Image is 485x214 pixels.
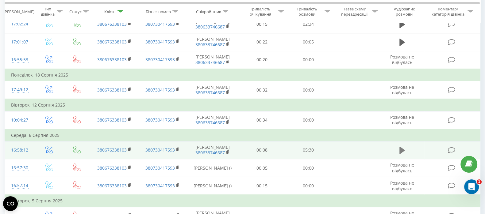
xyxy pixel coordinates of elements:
a: 380730417593 [145,87,175,93]
span: Розмова не відбулась [390,180,414,191]
td: 00:20 [239,51,285,69]
td: 00:05 [285,33,331,51]
a: 380730417593 [145,57,175,62]
div: Тип дзвінка [40,6,56,17]
div: Назва схеми переадресації [338,6,371,17]
td: 00:34 [239,111,285,129]
div: Коментар/категорія дзвінка [430,6,466,17]
td: 00:00 [285,159,331,177]
div: Тривалість розмови [291,6,323,17]
td: 00:00 [285,51,331,69]
td: [PERSON_NAME] [187,51,239,69]
a: 380676338103 [97,183,127,189]
td: Вівторок, 5 Серпня 2025 [5,195,480,207]
td: 02:34 [285,15,331,33]
td: [PERSON_NAME] [187,141,239,159]
div: Клієнт [104,9,116,14]
a: 380633746687 [195,150,225,156]
a: 380730417593 [145,165,175,171]
td: 00:00 [285,177,331,195]
span: Розмова не відбулась [390,84,414,96]
td: 00:15 [239,15,285,33]
div: Аудіозапис розмови [385,6,423,17]
div: 16:55:53 [11,54,28,66]
div: Бізнес номер [146,9,171,14]
div: 17:02:24 [11,18,28,30]
td: 00:08 [239,141,285,159]
div: 17:49:12 [11,84,28,96]
td: 00:15 [239,177,285,195]
span: Розмова не відбулась [390,162,414,173]
div: Тривалість очікування [244,6,276,17]
td: 00:22 [239,33,285,51]
div: Співробітник [196,9,221,14]
td: [PERSON_NAME] () [187,177,239,195]
td: [PERSON_NAME] () [187,159,239,177]
a: 380633746687 [195,90,225,96]
a: 380633746687 [195,42,225,47]
a: 380633746687 [195,24,225,30]
td: Вівторок, 12 Серпня 2025 [5,99,480,111]
a: 380676338103 [97,21,127,27]
td: [PERSON_NAME] [187,33,239,51]
button: Open CMP widget [3,196,18,211]
td: 00:00 [285,111,331,129]
td: Понеділок, 18 Серпня 2025 [5,69,480,81]
span: Розмова не відбулась [390,54,414,65]
a: 380730417593 [145,21,175,27]
a: 380730417593 [145,147,175,153]
a: 380676338103 [97,165,127,171]
a: 380676338103 [97,117,127,123]
a: 380730417593 [145,117,175,123]
td: Середа, 6 Серпня 2025 [5,129,480,141]
td: [PERSON_NAME] [187,81,239,99]
span: 1 [477,179,482,184]
td: 05:30 [285,141,331,159]
td: 00:05 [239,159,285,177]
div: 16:58:12 [11,144,28,156]
a: 380676338103 [97,87,127,93]
div: Статус [69,9,82,14]
a: 380730417593 [145,183,175,189]
td: [PERSON_NAME] [187,111,239,129]
td: 00:32 [239,81,285,99]
div: 16:57:14 [11,180,28,192]
td: 00:00 [285,81,331,99]
a: 380633746687 [195,120,225,126]
span: Розмова не відбулась [390,114,414,126]
a: 380676338103 [97,147,127,153]
a: 380730417593 [145,39,175,45]
div: [PERSON_NAME] [3,9,34,14]
a: 380676338103 [97,57,127,62]
div: 17:01:07 [11,36,28,48]
div: 16:57:30 [11,162,28,174]
a: 380633746687 [195,59,225,65]
td: [PERSON_NAME] [187,15,239,33]
iframe: Intercom live chat [464,179,479,194]
div: 10:04:27 [11,114,28,126]
a: 380676338103 [97,39,127,45]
